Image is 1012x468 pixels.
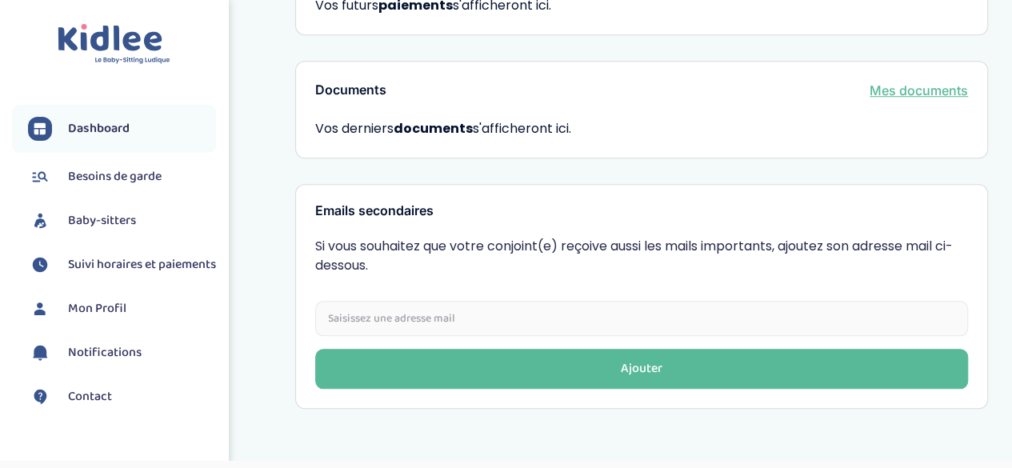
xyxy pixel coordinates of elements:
input: Saisissez une adresse mail [315,301,968,336]
a: Notifications [28,341,216,365]
a: Mes documents [870,81,968,100]
span: Besoins de garde [68,167,162,186]
img: besoin.svg [28,165,52,189]
img: notification.svg [28,341,52,365]
a: Besoins de garde [28,165,216,189]
span: Suivi horaires et paiements [68,255,216,274]
p: Si vous souhaitez que votre conjoint(e) reçoive aussi les mails importants, ajoutez son adresse m... [315,237,968,275]
div: Ajouter [621,360,662,378]
a: Dashboard [28,117,216,141]
h3: Emails secondaires [315,204,968,218]
span: Vos derniers s'afficheront ici. [315,119,968,138]
h3: Documents [315,83,386,98]
a: Mon Profil [28,297,216,321]
img: contact.svg [28,385,52,409]
span: Notifications [68,343,142,362]
span: Dashboard [68,119,130,138]
a: Suivi horaires et paiements [28,253,216,277]
img: profil.svg [28,297,52,321]
img: babysitters.svg [28,209,52,233]
img: suivihoraire.svg [28,253,52,277]
span: Mon Profil [68,299,126,318]
span: Baby-sitters [68,211,136,230]
a: Baby-sitters [28,209,216,233]
button: Ajouter [315,349,968,389]
span: Contact [68,387,112,406]
strong: documents [394,119,473,138]
a: Contact [28,385,216,409]
img: logo.svg [58,24,170,65]
img: dashboard.svg [28,117,52,141]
